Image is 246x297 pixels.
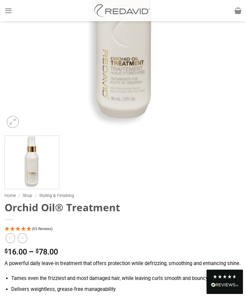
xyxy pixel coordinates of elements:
[211,281,238,289] div: Read All Reviews
[36,248,39,254] span: $
[5,201,241,214] h1: Orchid Oil® Treatment
[5,225,241,233] div: 4.95 Stars - 65 Reviews
[39,193,74,198] a: Styling & Finishing
[5,3,12,18] a: Menu
[29,247,34,256] span: –
[18,193,20,198] span: /
[5,260,241,268] p: A powerful daily leave-in treatment that offers protection while defrizzing, smoothing and enhanc...
[5,193,16,198] a: Home
[207,270,243,294] div: Read All Reviews
[11,285,241,294] li: Delivers weightless, grease-free manageability
[36,247,58,256] bdi: 78.00
[18,233,27,243] a: Previous product
[213,274,237,279] div: 4.8 Stars
[7,116,19,128] a: Zoom
[5,233,15,243] a: Next product
[211,283,238,287] img: REVIEWS.io
[5,192,241,199] nav: Breadcrumb
[32,227,53,231] span: 4.95 Stars - 65 Reviews
[234,4,241,17] a: View cart
[93,4,153,17] img: REDAVID Salon Products | United States
[5,134,59,189] img: REDAVID Orchid Oil Treatment 90ml
[5,248,8,254] span: $
[22,193,32,198] a: Shop
[11,275,241,283] li: Tames even the frizziest and most damaged hair, while leaving curls smooth and bouncy
[5,247,27,256] bdi: 16.00
[35,193,37,198] span: /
